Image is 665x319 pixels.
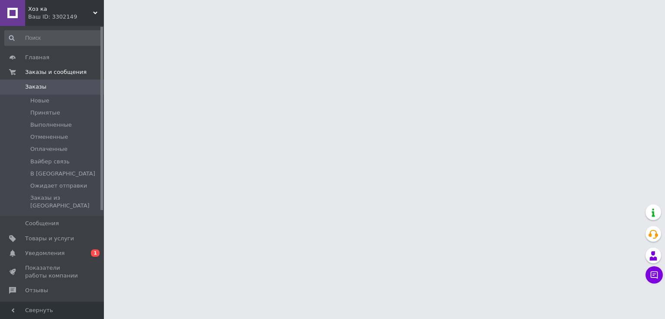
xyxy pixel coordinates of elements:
span: Заказы и сообщения [25,68,87,76]
span: Новые [30,97,49,105]
span: Отзывы [25,287,48,294]
span: 1 [91,249,100,257]
span: Товары и услуги [25,235,74,242]
button: Чат с покупателем [646,266,663,284]
span: Заказы [25,83,46,91]
span: Вайбер связь [30,158,70,166]
span: Главная [25,54,49,61]
span: Выполненные [30,121,72,129]
span: Принятые [30,109,60,117]
span: Ожидает отправки [30,182,87,190]
span: Сообщения [25,220,59,227]
span: Уведомления [25,249,65,257]
span: Хоз ка [28,5,93,13]
span: Оплаченные [30,145,68,153]
input: Поиск [4,30,102,46]
span: Отмененные [30,133,68,141]
span: Заказы из [GEOGRAPHIC_DATA] [30,194,101,210]
div: Ваш ID: 3302149 [28,13,104,21]
span: Показатели работы компании [25,264,80,280]
span: В [GEOGRAPHIC_DATA] [30,170,95,178]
